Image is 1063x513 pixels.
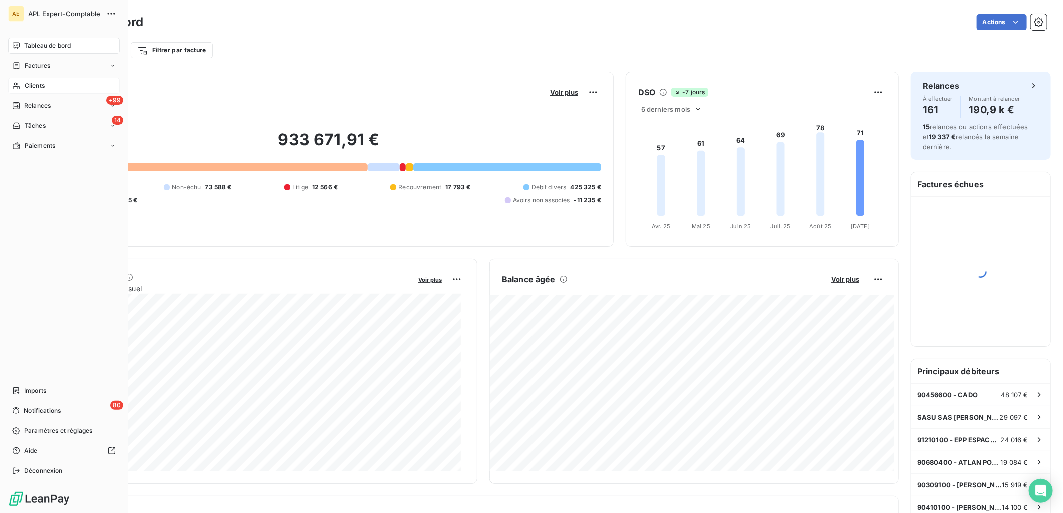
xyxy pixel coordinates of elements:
[911,172,1050,196] h6: Factures échues
[25,81,45,90] span: Clients
[977,14,1027,30] button: Actions
[1001,391,1028,399] span: 48 107 €
[731,223,751,230] tspan: Juin 25
[969,96,1020,102] span: Montant à relancer
[969,102,1020,118] h4: 190,9 k €
[671,88,708,97] span: -7 jours
[923,123,1028,151] span: relances ou actions effectuées et relancés la semaine dernière.
[24,446,38,455] span: Aide
[911,359,1050,383] h6: Principaux débiteurs
[1001,458,1028,466] span: 19 084 €
[25,61,50,70] span: Factures
[917,503,1002,511] span: 90410100 - [PERSON_NAME] & [PERSON_NAME]
[851,223,870,230] tspan: [DATE]
[502,273,556,285] h6: Balance âgée
[25,141,55,150] span: Paiements
[923,102,953,118] h4: 161
[172,183,201,192] span: Non-échu
[638,86,655,98] h6: DSO
[8,443,120,459] a: Aide
[809,223,831,230] tspan: Août 25
[652,223,670,230] tspan: Avr. 25
[923,80,959,92] h6: Relances
[110,401,123,410] span: 80
[131,42,213,58] button: Filtrer par facture
[1002,503,1028,511] span: 14 100 €
[923,123,930,131] span: 15
[28,10,100,18] span: APL Expert-Comptable
[571,183,601,192] span: 425 325 €
[24,386,46,395] span: Imports
[1001,436,1028,444] span: 24 016 €
[25,121,46,130] span: Tâches
[57,283,411,294] span: Chiffre d'affaires mensuel
[24,41,71,50] span: Tableau de bord
[112,116,123,125] span: 14
[692,223,710,230] tspan: Mai 25
[513,196,570,205] span: Avoirs non associés
[917,413,1000,421] span: SASU SAS [PERSON_NAME]
[917,436,1001,444] span: 91210100 - EPP ESPACES PAYSAGES PROPRETE
[205,183,232,192] span: 73 588 €
[415,275,445,284] button: Voir plus
[929,133,956,141] span: 19 337 €
[398,183,441,192] span: Recouvrement
[831,275,859,283] span: Voir plus
[57,130,601,160] h2: 933 671,91 €
[8,491,70,507] img: Logo LeanPay
[24,101,51,110] span: Relances
[312,183,338,192] span: 12 566 €
[828,275,862,284] button: Voir plus
[24,426,92,435] span: Paramètres et réglages
[292,183,308,192] span: Litige
[771,223,791,230] tspan: Juil. 25
[917,391,978,399] span: 90456600 - CADO
[445,183,470,192] span: 17 793 €
[1002,481,1028,489] span: 15 919 €
[1000,413,1028,421] span: 29 097 €
[547,88,581,97] button: Voir plus
[917,458,1001,466] span: 90680400 - ATLAN POSE
[106,96,123,105] span: +99
[531,183,567,192] span: Débit divers
[550,88,578,96] span: Voir plus
[418,276,442,283] span: Voir plus
[574,196,601,205] span: -11 235 €
[8,6,24,22] div: AE
[1029,479,1053,503] div: Open Intercom Messenger
[24,406,61,415] span: Notifications
[917,481,1002,489] span: 90309100 - [PERSON_NAME]
[923,96,953,102] span: À effectuer
[641,105,690,113] span: 6 derniers mois
[24,466,63,475] span: Déconnexion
